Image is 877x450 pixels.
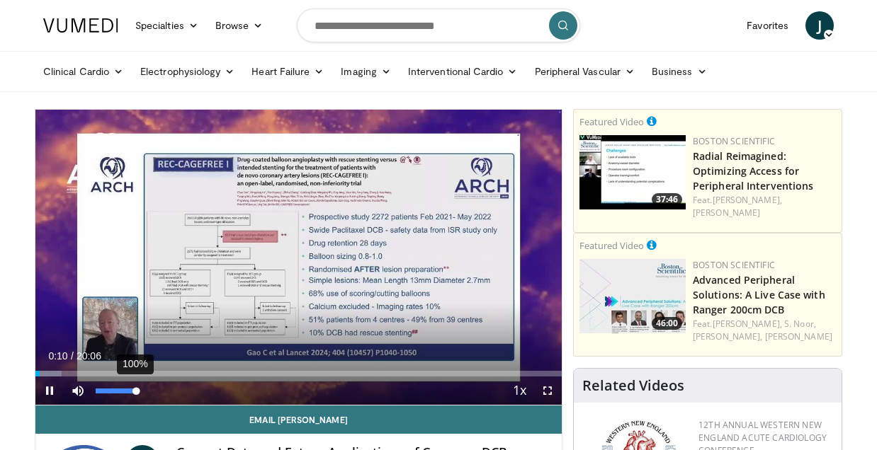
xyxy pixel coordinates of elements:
[579,259,686,333] a: 46:00
[738,11,797,40] a: Favorites
[582,377,684,394] h4: Related Videos
[579,115,644,128] small: Featured Video
[77,350,101,362] span: 20:06
[693,330,762,342] a: [PERSON_NAME],
[526,57,643,86] a: Peripheral Vascular
[35,371,562,376] div: Progress Bar
[693,207,760,219] a: [PERSON_NAME]
[96,388,136,393] div: Volume Level
[207,11,272,40] a: Browse
[71,350,74,362] span: /
[127,11,207,40] a: Specialties
[784,318,816,330] a: S. Noor,
[579,135,686,209] img: c038ed19-16d5-403f-b698-1d621e3d3fd1.150x105_q85_crop-smart_upscale.jpg
[693,149,813,192] a: Radial Reimagined: Optimizing Access for Peripheral Interventions
[693,135,775,147] a: Boston Scientific
[243,57,332,86] a: Heart Failure
[765,330,832,342] a: [PERSON_NAME]
[805,11,834,40] a: J
[579,135,686,209] a: 37:46
[579,259,686,333] img: af9da20d-90cf-472d-9687-4c089bf26c94.150x105_q85_crop-smart_upscale.jpg
[64,376,92,405] button: Mute
[652,317,682,330] span: 46:00
[35,57,132,86] a: Clinical Cardio
[48,350,67,362] span: 0:10
[693,318,836,343] div: Feat.
[400,57,526,86] a: Interventional Cardio
[35,110,562,405] video-js: Video Player
[332,57,400,86] a: Imaging
[35,405,562,434] a: Email [PERSON_NAME]
[693,259,775,271] a: Boston Scientific
[713,194,782,206] a: [PERSON_NAME],
[713,318,782,330] a: [PERSON_NAME],
[533,376,562,405] button: Fullscreen
[652,193,682,206] span: 37:46
[297,8,580,42] input: Search topics, interventions
[643,57,715,86] a: Business
[693,194,836,219] div: Feat.
[505,376,533,405] button: Playback Rate
[579,239,644,252] small: Featured Video
[43,18,118,33] img: VuMedi Logo
[132,57,243,86] a: Electrophysiology
[693,273,825,316] a: Advanced Peripheral Solutions: A Live Case with Ranger 200cm DCB
[35,376,64,405] button: Pause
